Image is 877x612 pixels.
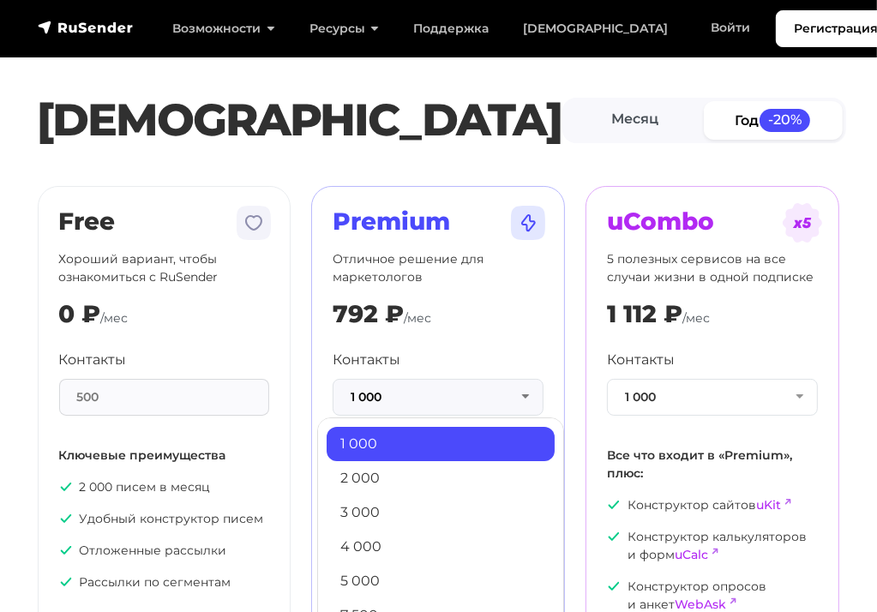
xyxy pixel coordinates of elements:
p: Все что входит в «Premium», плюс: [607,447,818,483]
a: Поддержка [396,11,506,46]
p: Рассылки по сегментам [59,573,270,591]
p: Конструктор сайтов [607,496,818,514]
img: icon-ok.svg [59,512,73,525]
a: Год [704,101,843,140]
img: icon-ok.svg [607,530,621,543]
img: icon-ok.svg [607,579,621,593]
a: [DEMOGRAPHIC_DATA] [506,11,685,46]
img: RuSender [38,19,134,36]
h1: [DEMOGRAPHIC_DATA] [38,93,562,147]
img: tarif-ucombo.svg [782,202,823,243]
p: 5 полезных сервисов на все случаи жизни в одной подписке [607,250,818,286]
p: Хороший вариант, чтобы ознакомиться с RuSender [59,250,270,286]
p: Ключевые преимущества [59,447,270,465]
a: 4 000 [327,530,555,564]
a: Войти [694,10,767,45]
img: tarif-free.svg [233,202,274,243]
a: WebAsk [675,597,726,612]
img: icon-ok.svg [607,498,621,512]
label: Контакты [59,350,127,370]
div: 792 ₽ [333,300,404,329]
a: 2 000 [327,461,555,495]
p: Отличное решение для маркетологов [333,250,544,286]
img: icon-ok.svg [59,480,73,494]
div: 0 ₽ [59,300,101,329]
label: Контакты [333,350,400,370]
img: icon-ok.svg [59,543,73,557]
span: -20% [760,109,811,132]
h2: Free [59,207,270,237]
p: Конструктор калькуляторов и форм [607,528,818,564]
span: /мес [404,310,431,326]
p: Удобный конструктор писем [59,510,270,528]
a: Месяц [566,101,705,140]
label: Контакты [607,350,675,370]
button: 1 000 [333,379,544,416]
a: uKit [756,497,781,513]
a: Ресурсы [292,11,396,46]
div: 1 112 ₽ [607,300,682,329]
a: 3 000 [327,495,555,530]
h2: Premium [333,207,544,237]
span: /мес [101,310,129,326]
a: uCalc [675,547,708,562]
a: Возможности [156,11,292,46]
span: /мес [682,310,710,326]
p: 2 000 писем в месяц [59,478,270,496]
p: Отложенные рассылки [59,542,270,560]
button: 1 000 [607,379,818,416]
img: icon-ok.svg [59,575,73,589]
a: 5 000 [327,564,555,598]
h2: uCombo [607,207,818,237]
img: tarif-premium.svg [508,202,549,243]
a: 1 000 [327,427,555,461]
